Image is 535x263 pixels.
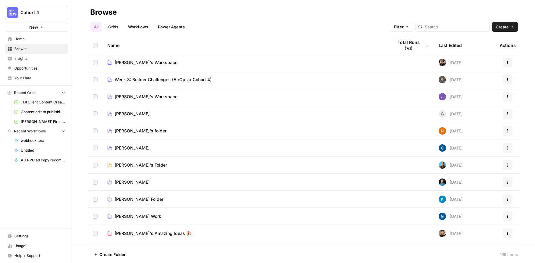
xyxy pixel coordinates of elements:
span: [PERSON_NAME]'s Folder [115,162,167,168]
a: Untitled [11,146,68,155]
img: maow1e9ocotky9esmvpk8ol9rk58 [439,76,446,83]
span: Your Data [14,75,65,81]
a: [PERSON_NAME]'s Workspace [107,59,383,66]
div: [DATE] [439,93,463,100]
span: AU PPC ad copy recommendations [[PERSON_NAME]] [21,157,65,163]
span: [PERSON_NAME] [115,179,150,185]
span: [PERSON_NAME] Folder [115,196,163,202]
div: [DATE] [439,178,463,186]
a: [PERSON_NAME]'s Folder [107,162,383,168]
button: Help + Support [5,251,68,261]
span: [PERSON_NAME]'s folder [115,128,166,134]
div: Actions [500,37,516,54]
img: 7qsignvblt175nrrzn6oexoe40ge [439,178,446,186]
span: Create [496,24,509,30]
a: [PERSON_NAME] [107,145,383,151]
div: Total Runs (7d) [393,37,429,54]
button: Filter [390,22,413,32]
span: [PERSON_NAME] [115,145,150,151]
span: G [441,111,444,117]
a: [PERSON_NAME]'s Workspace [107,94,383,100]
button: Recent Grids [5,88,68,97]
a: Usage [5,241,68,251]
div: [DATE] [439,110,463,117]
div: [DATE] [439,230,463,237]
div: [DATE] [439,196,463,203]
span: webhook test [21,138,65,143]
a: [PERSON_NAME]'s folder [107,128,383,134]
a: Settings [5,231,68,241]
a: Home [5,34,68,44]
img: Cohort 4 Logo [7,7,18,18]
img: qd2a6s3w5hfdcqb82ik0wk3no9aw [439,144,446,152]
span: [PERSON_NAME]'s Workspace [115,94,177,100]
a: [PERSON_NAME] Work [107,213,383,219]
a: Insights [5,54,68,63]
span: New [29,24,38,30]
button: Workspace: Cohort 4 [5,5,68,20]
img: 0w3cvrgbxrd2pnctl6iw7m2shyrx [439,161,446,169]
span: Recent Grids [14,90,36,95]
a: All [90,22,102,32]
span: Recent Workflows [14,128,46,134]
span: [PERSON_NAME]'s Workspace [115,59,177,66]
span: [PERSON_NAME]' First Flow Grid [21,119,65,124]
a: [PERSON_NAME]' First Flow Grid [11,117,68,127]
a: Content edit to publishing: Writer draft-> Brand alignment edits-> Human review-> Add internal an... [11,107,68,117]
img: c37vr20y5fudypip844bb0rvyfb7 [439,127,446,135]
span: TDI Client Content Creation [21,99,65,105]
div: [DATE] [439,144,463,152]
div: Last Edited [439,37,462,54]
span: Home [14,36,65,42]
button: Recent Workflows [5,127,68,136]
button: Create Folder [90,250,129,259]
button: New [5,23,68,32]
span: Create Folder [99,251,126,258]
span: Insights [14,56,65,61]
a: [PERSON_NAME] [107,111,383,117]
div: [DATE] [439,127,463,135]
div: [DATE] [439,59,463,66]
a: [PERSON_NAME] [107,179,383,185]
span: Usage [14,243,65,249]
a: Browse [5,44,68,54]
span: Cohort 4 [20,9,57,16]
img: qd2a6s3w5hfdcqb82ik0wk3no9aw [439,213,446,220]
div: [DATE] [439,213,463,220]
a: AU PPC ad copy recommendations [[PERSON_NAME]] [11,155,68,165]
button: Create [492,22,518,32]
a: Workflows [124,22,152,32]
a: Opportunities [5,63,68,73]
span: Browse [14,46,65,52]
div: Name [107,37,383,54]
input: Search [425,24,487,30]
a: Your Data [5,73,68,83]
img: 1qz8yyhxcxooj369xy6o715b8lc4 [439,196,446,203]
div: Browse [90,7,117,17]
span: Opportunities [14,66,65,71]
div: [DATE] [439,161,463,169]
img: jpi2mj6ns58tksswu06lvanbxbq7 [439,93,446,100]
a: [PERSON_NAME] Folder [107,196,383,202]
a: TDI Client Content Creation [11,97,68,107]
a: Power Agents [154,22,188,32]
a: Week 3: Builder Challenges (AirOps x Cohort 4) [107,77,383,83]
img: 36rz0nf6lyfqsoxlb67712aiq2cf [439,230,446,237]
span: Filter [394,24,404,30]
a: [PERSON_NAME]'s Amazing Ideas 🎉 [107,230,383,236]
span: [PERSON_NAME]'s Amazing Ideas 🎉 [115,230,191,236]
img: xy7yhiswqrx12q3pdq9zj20pmca8 [439,59,446,66]
a: Grids [105,22,122,32]
span: Untitled [21,148,65,153]
span: Week 3: Builder Challenges (AirOps x Cohort 4) [115,77,212,83]
span: [PERSON_NAME] Work [115,213,161,219]
a: webhook test [11,136,68,146]
span: [PERSON_NAME] [115,111,150,117]
div: [DATE] [439,76,463,83]
div: 199 Items [500,251,518,258]
span: Help + Support [14,253,65,258]
span: Content edit to publishing: Writer draft-> Brand alignment edits-> Human review-> Add internal an... [21,109,65,115]
span: Settings [14,233,65,239]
